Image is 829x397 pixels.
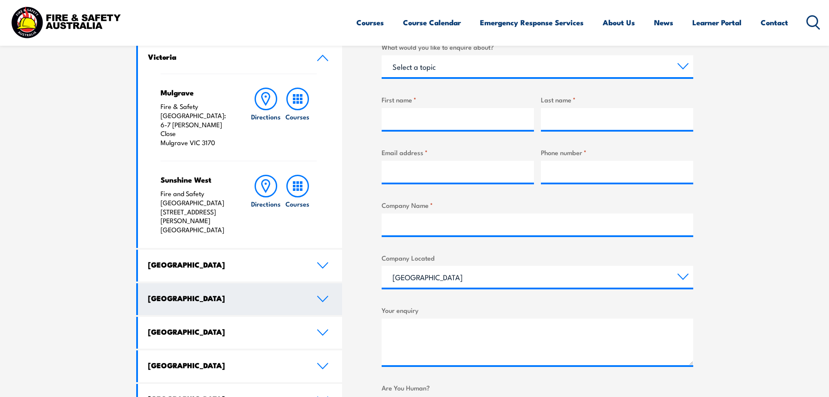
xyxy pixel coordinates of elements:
a: Directions [250,88,282,147]
label: First name [382,95,534,105]
a: [GEOGRAPHIC_DATA] [138,283,342,315]
a: [GEOGRAPHIC_DATA] [138,317,342,349]
h4: [GEOGRAPHIC_DATA] [148,260,304,269]
a: [GEOGRAPHIC_DATA] [138,250,342,282]
h4: Mulgrave [161,88,233,97]
a: News [654,11,673,34]
h6: Courses [285,199,309,208]
h4: [GEOGRAPHIC_DATA] [148,360,304,370]
label: Your enquiry [382,305,693,315]
a: Victoria [138,42,342,74]
label: Phone number [541,147,693,157]
label: Company Located [382,253,693,263]
a: Directions [250,175,282,234]
label: Email address [382,147,534,157]
label: Company Name [382,200,693,210]
p: Fire & Safety [GEOGRAPHIC_DATA]: 6-7 [PERSON_NAME] Close Mulgrave VIC 3170 [161,102,233,147]
a: [GEOGRAPHIC_DATA] [138,350,342,382]
label: Are You Human? [382,383,693,393]
label: What would you like to enquire about? [382,42,693,52]
a: Courses [282,88,313,147]
h4: [GEOGRAPHIC_DATA] [148,293,304,303]
h6: Directions [251,199,281,208]
p: Fire and Safety [GEOGRAPHIC_DATA] [STREET_ADDRESS][PERSON_NAME] [GEOGRAPHIC_DATA] [161,189,233,234]
a: Learner Portal [692,11,742,34]
h6: Directions [251,112,281,121]
h4: [GEOGRAPHIC_DATA] [148,327,304,336]
h6: Courses [285,112,309,121]
a: Courses [282,175,313,234]
a: About Us [603,11,635,34]
h4: Victoria [148,52,304,61]
a: Emergency Response Services [480,11,584,34]
label: Last name [541,95,693,105]
a: Courses [356,11,384,34]
a: Contact [761,11,788,34]
a: Course Calendar [403,11,461,34]
h4: Sunshine West [161,175,233,184]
